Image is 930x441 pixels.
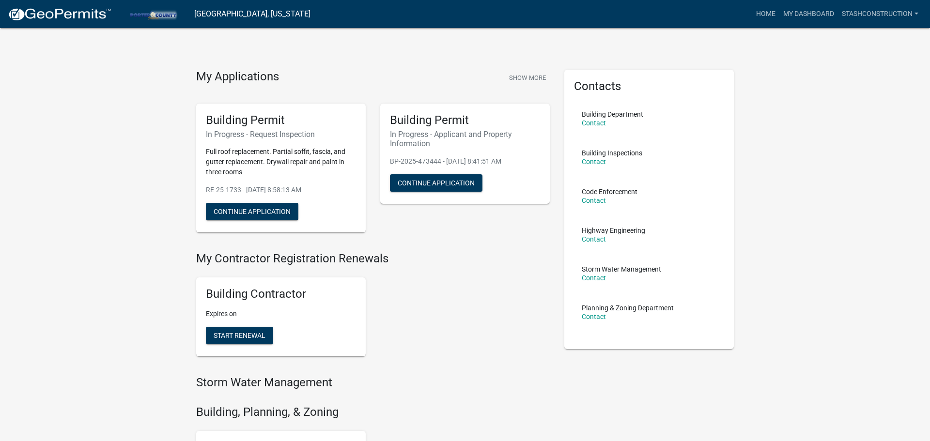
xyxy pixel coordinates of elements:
a: Contact [582,274,606,282]
a: My Dashboard [779,5,838,23]
wm-registration-list-section: My Contractor Registration Renewals [196,252,550,364]
p: Code Enforcement [582,188,637,195]
a: Home [752,5,779,23]
a: [GEOGRAPHIC_DATA], [US_STATE] [194,6,310,22]
p: Highway Engineering [582,227,645,234]
p: RE-25-1733 - [DATE] 8:58:13 AM [206,185,356,195]
h5: Building Contractor [206,287,356,301]
span: Start Renewal [214,332,265,339]
p: Building Department [582,111,643,118]
p: Building Inspections [582,150,642,156]
h6: In Progress - Applicant and Property Information [390,130,540,148]
h6: In Progress - Request Inspection [206,130,356,139]
a: StashConstruction [838,5,922,23]
button: Continue Application [206,203,298,220]
h4: My Contractor Registration Renewals [196,252,550,266]
h5: Contacts [574,79,724,93]
a: Contact [582,158,606,166]
p: BP-2025-473444 - [DATE] 8:41:51 AM [390,156,540,167]
img: Porter County, Indiana [119,7,186,20]
a: Contact [582,119,606,127]
h4: My Applications [196,70,279,84]
h5: Building Permit [206,113,356,127]
button: Continue Application [390,174,482,192]
a: Contact [582,197,606,204]
a: Contact [582,235,606,243]
p: Planning & Zoning Department [582,304,674,311]
button: Start Renewal [206,327,273,344]
a: Contact [582,313,606,320]
p: Full roof replacement. Partial soffit, fascia, and gutter replacement. Drywall repair and paint i... [206,147,356,177]
button: Show More [505,70,550,86]
p: Storm Water Management [582,266,661,273]
h5: Building Permit [390,113,540,127]
h4: Storm Water Management [196,376,550,390]
h4: Building, Planning, & Zoning [196,405,550,419]
p: Expires on [206,309,356,319]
